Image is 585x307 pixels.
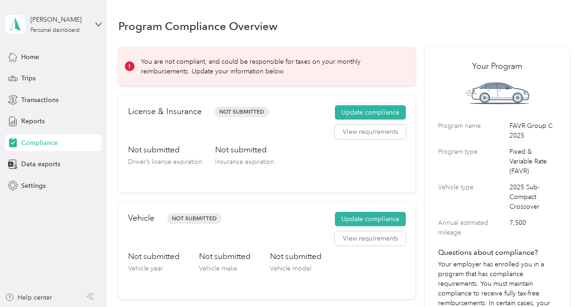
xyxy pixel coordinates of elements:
[128,144,202,156] h3: Not submitted
[21,138,58,148] span: Compliance
[128,158,202,166] span: Driver’s license expiration
[30,15,88,24] div: [PERSON_NAME]
[21,95,58,105] span: Transactions
[118,21,278,31] h1: Program Compliance Overview
[215,158,274,166] span: Insurance expiration
[215,144,274,156] h3: Not submitted
[335,231,406,246] button: View requirements
[215,107,269,117] span: Not Submitted
[270,251,322,262] h3: Not submitted
[335,212,406,227] button: Update compliance
[128,212,154,224] h2: Vehicle
[199,251,251,262] h3: Not submitted
[438,218,506,237] label: Annual estimated mileage
[5,293,52,302] button: Help center
[509,218,556,237] span: 7,500
[21,52,39,62] span: Home
[438,182,506,211] label: Vehicle type
[438,60,556,72] h2: Your Program
[141,57,403,76] p: You are not compliant, and could be responsible for taxes on your monthly reimbursements. Update ...
[167,213,222,224] span: Not Submitted
[533,255,585,307] iframe: Everlance-gr Chat Button Frame
[509,182,556,211] span: 2025 Sub-Compact Crossover
[128,251,180,262] h3: Not submitted
[30,28,80,33] div: Personal dashboard
[270,265,311,272] span: Vehicle model
[335,125,406,139] button: View requirements
[21,181,46,191] span: Settings
[438,147,506,176] label: Program type
[21,116,45,126] span: Reports
[199,265,237,272] span: Vehicle make
[438,121,506,140] label: Program name
[21,73,35,83] span: Trips
[509,121,556,140] span: FAVR Group C 2025
[21,159,60,169] span: Data exports
[128,265,163,272] span: Vehicle year
[128,105,202,118] h2: License & Insurance
[438,247,556,258] h4: Questions about compliance?
[335,105,406,120] button: Update compliance
[509,147,556,176] span: Fixed & Variable Rate (FAVR)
